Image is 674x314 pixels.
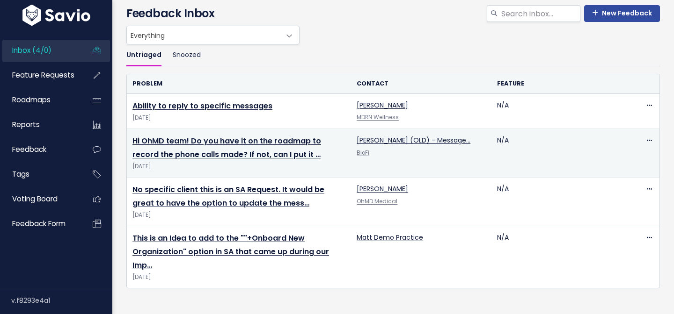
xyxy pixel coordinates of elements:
a: [PERSON_NAME] [357,184,408,193]
a: Snoozed [173,44,201,66]
td: N/A [491,94,631,129]
a: BioFi [357,149,369,157]
span: Inbox (4/0) [12,45,51,55]
span: Tags [12,169,29,179]
span: Voting Board [12,194,58,204]
a: Untriaged [126,44,161,66]
span: Roadmaps [12,95,51,105]
a: [PERSON_NAME] (OLD) - Message… [357,136,470,145]
img: logo-white.9d6f32f41409.svg [20,5,93,26]
a: No specific client this is an SA Request. It would be great to have the option to update the mess… [132,184,324,208]
a: OhMD Medical [357,198,397,205]
td: N/A [491,178,631,226]
td: N/A [491,226,631,288]
a: Tags [2,164,78,185]
span: Feedback [12,144,46,154]
a: [PERSON_NAME] [357,100,408,110]
a: Feature Requests [2,64,78,86]
span: [DATE] [132,162,345,171]
th: Contact [351,74,491,93]
div: v.f8293e4a1 [11,288,112,313]
span: [DATE] [132,113,345,123]
span: [DATE] [132,272,345,282]
span: Feature Requests [12,70,74,80]
a: Inbox (4/0) [2,40,78,61]
span: Everything [127,26,280,44]
a: Roadmaps [2,89,78,111]
a: Voting Board [2,188,78,210]
a: MDRN Wellness [357,114,399,121]
a: Matt Demo Practice [357,233,423,242]
a: Hi OhMD team! Do you have it on the roadmap to record the phone calls made? If not, can I put it … [132,136,321,160]
a: New Feedback [584,5,660,22]
a: Feedback form [2,213,78,235]
h4: Feedback Inbox [126,5,660,22]
td: N/A [491,129,631,178]
a: Feedback [2,139,78,160]
ul: Filter feature requests [126,44,660,66]
th: Problem [127,74,351,93]
span: Feedback form [12,219,66,228]
a: This is an Idea to add to the ""+Onboard New Organization" option in SA that came up during our Imp… [132,233,329,271]
a: Ability to reply to specific messages [132,100,272,111]
span: [DATE] [132,210,345,220]
th: Feature [491,74,631,93]
span: Reports [12,120,40,129]
input: Search inbox... [500,5,580,22]
span: Everything [126,26,300,44]
a: Reports [2,114,78,136]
